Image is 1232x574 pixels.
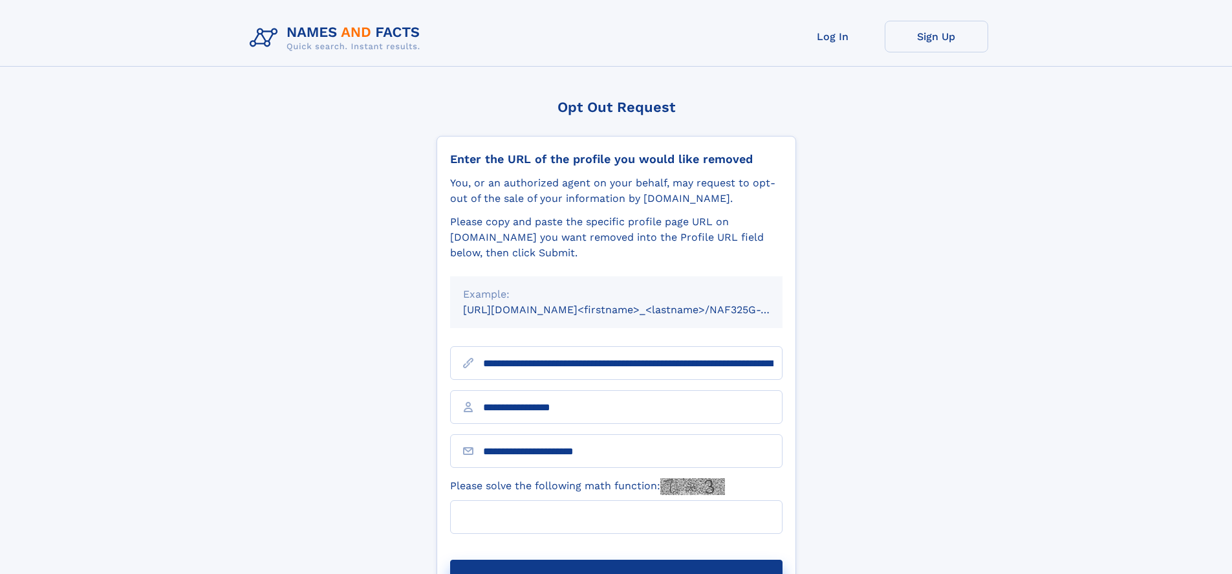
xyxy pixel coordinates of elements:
div: Opt Out Request [437,99,796,115]
a: Log In [781,21,885,52]
div: Please copy and paste the specific profile page URL on [DOMAIN_NAME] you want removed into the Pr... [450,214,783,261]
div: You, or an authorized agent on your behalf, may request to opt-out of the sale of your informatio... [450,175,783,206]
div: Enter the URL of the profile you would like removed [450,152,783,166]
a: Sign Up [885,21,988,52]
label: Please solve the following math function: [450,478,725,495]
div: Example: [463,287,770,302]
img: Logo Names and Facts [244,21,431,56]
small: [URL][DOMAIN_NAME]<firstname>_<lastname>/NAF325G-xxxxxxxx [463,304,807,316]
